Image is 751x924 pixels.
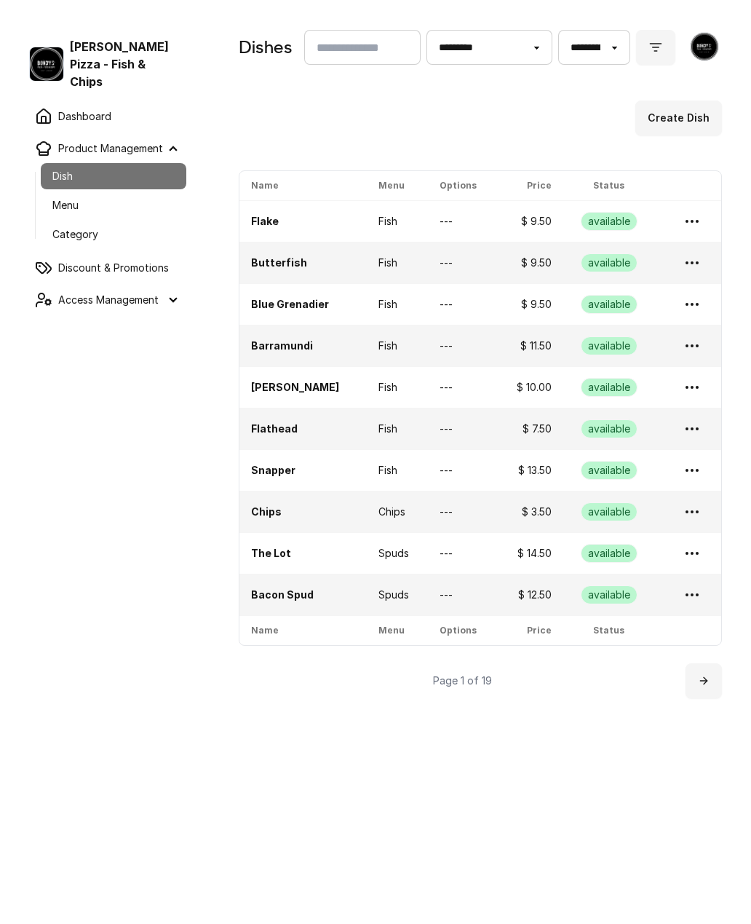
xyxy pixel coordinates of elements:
td: $ 3.50 [497,491,563,533]
a: Dish [41,163,186,189]
div: available [581,585,637,604]
td: Fish [367,242,428,284]
td: --- [428,491,497,533]
td: $ 7.50 [497,408,563,450]
td: Fish [367,408,428,450]
div: available [581,295,637,314]
a: Category [41,221,186,248]
td: $ 9.50 [497,242,563,284]
td: --- [428,533,497,574]
a: Butterfish [251,256,307,269]
img: placeholder [691,33,718,60]
a: The Lot [251,547,291,559]
td: --- [428,242,497,284]
img: Bondy’s Pizza - Fish & Chips logo [29,47,64,82]
td: --- [428,574,497,616]
td: Fish [367,201,428,242]
div: available [581,419,637,438]
div: available [581,544,637,563]
div: available [581,253,637,272]
th: Options [428,616,497,646]
span: Page 1 of 19 [433,674,492,688]
a: Chips [251,505,282,518]
td: $ 10.00 [497,367,563,408]
td: $ 13.50 [497,450,563,491]
div: available [581,378,637,397]
div: [PERSON_NAME] Pizza - Fish & Chips [29,38,180,90]
td: $ 14.50 [497,533,563,574]
th: Status [563,171,655,201]
a: Snapper [251,464,295,476]
div: available [581,461,637,480]
th: Name [239,171,367,201]
summary: Product Management [23,134,186,163]
a: Bondy’s Pizza - Fish & Chips logo[PERSON_NAME] Pizza - Fish & Chips [17,38,192,90]
td: $ 9.50 [497,284,563,325]
a: Menu [41,192,186,218]
a: Flake [251,215,279,227]
th: Price [497,171,563,201]
td: --- [428,367,497,408]
div: available [581,212,637,231]
td: Spuds [367,574,428,616]
td: --- [428,201,497,242]
td: Fish [367,367,428,408]
td: Fish [367,450,428,491]
th: Name [239,616,367,646]
td: $ 12.50 [497,574,563,616]
a: [PERSON_NAME] [251,381,339,393]
td: $ 11.50 [497,325,563,367]
td: --- [428,325,497,367]
td: Spuds [367,533,428,574]
th: Price [497,616,563,646]
td: $ 9.50 [497,201,563,242]
td: Chips [367,491,428,533]
a: Blue Grenadier [251,298,329,310]
a: Barramundi [251,339,313,352]
th: Menu [367,616,428,646]
a: Bacon Spud [251,588,314,601]
div: available [581,502,637,521]
th: Status [563,616,655,646]
a: Dashboard [23,102,186,131]
td: --- [428,450,497,491]
td: Fish [367,325,428,367]
td: --- [428,284,497,325]
a: Discount & Promotions [23,253,186,283]
button: Create Dish [635,100,722,135]
summary: Access Management [23,285,186,315]
td: --- [428,408,497,450]
h1: Dishes [239,36,293,59]
th: Menu [367,171,428,201]
a: Flathead [251,422,298,435]
div: available [581,336,637,355]
th: Options [428,171,497,201]
td: Fish [367,284,428,325]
